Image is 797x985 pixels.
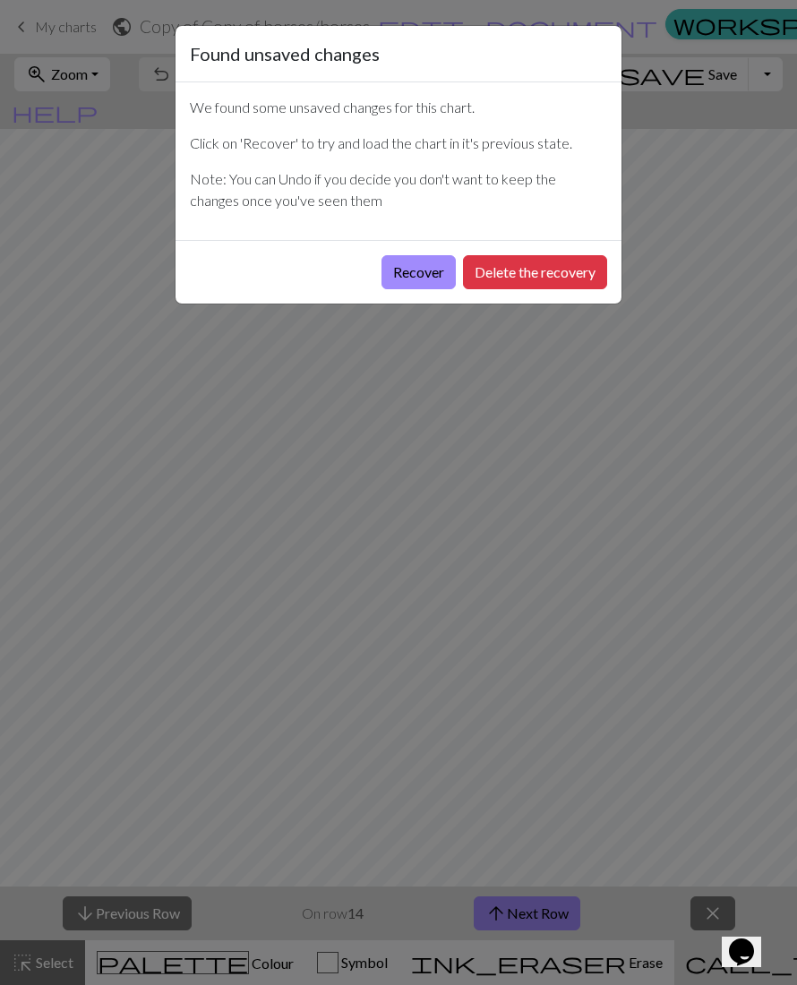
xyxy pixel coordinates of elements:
h5: Found unsaved changes [190,40,380,67]
p: Note: You can Undo if you decide you don't want to keep the changes once you've seen them [190,168,607,211]
p: We found some unsaved changes for this chart. [190,97,607,118]
button: Delete the recovery [463,255,607,289]
iframe: chat widget [722,913,779,967]
button: Recover [381,255,456,289]
p: Click on 'Recover' to try and load the chart in it's previous state. [190,133,607,154]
